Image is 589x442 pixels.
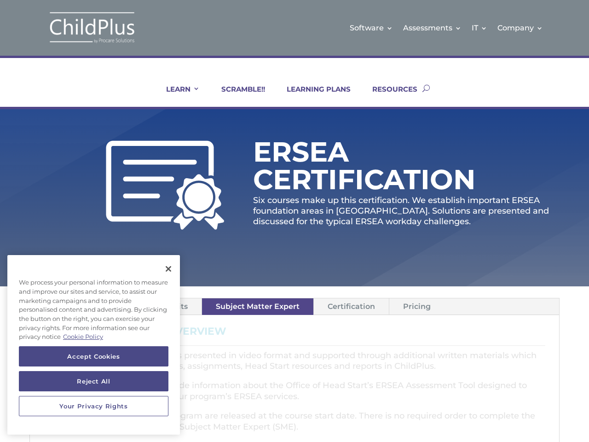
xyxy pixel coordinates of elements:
[253,195,560,227] p: Six courses make up this certification. We establish important ERSEA foundation areas in [GEOGRAP...
[361,85,417,107] a: RESOURCES
[19,396,168,416] button: Your Privacy Rights
[155,85,200,107] a: LEARN
[44,326,545,341] h3: ERSEA Certification Overview
[158,259,179,279] button: Close
[210,85,265,107] a: SCRAMBLE!!
[19,371,168,391] button: Reject All
[275,85,351,107] a: LEARNING PLANS
[202,298,313,314] a: Subject Matter Expert
[44,380,545,411] p: All units in this certification include information about the Office of Head Start’s ERSEA Assess...
[63,333,103,340] a: More information about your privacy, opens in a new tab
[472,9,487,47] a: IT
[497,9,543,47] a: Company
[350,9,393,47] a: Software
[7,273,180,346] div: We process your personal information to measure and improve our sites and service, to assist our ...
[7,255,180,435] div: Privacy
[253,138,497,198] h1: ERSEA Certification
[314,298,389,314] a: Certification
[403,9,462,47] a: Assessments
[19,346,168,366] button: Accept Cookies
[389,298,445,314] a: Pricing
[7,255,180,435] div: Cookie banner
[44,411,535,432] span: All units in the ERSEA Online Program are released at the course start date. There is no required...
[44,350,537,372] span: In each individual unit, content is presented in video format and supported through additional wr...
